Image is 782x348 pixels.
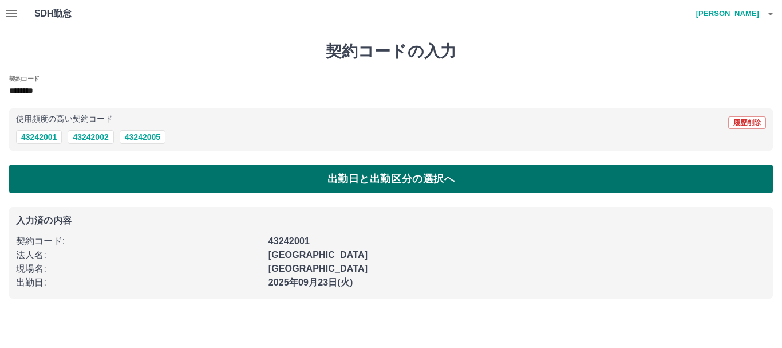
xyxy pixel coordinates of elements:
[9,165,773,193] button: 出勤日と出勤区分の選択へ
[268,264,368,273] b: [GEOGRAPHIC_DATA]
[728,116,766,129] button: 履歴削除
[16,276,262,290] p: 出勤日 :
[268,250,368,260] b: [GEOGRAPHIC_DATA]
[9,74,40,83] h2: 契約コード
[16,216,766,225] p: 入力済の内容
[268,277,353,287] b: 2025年09月23日(火)
[268,236,310,246] b: 43242001
[16,115,113,123] p: 使用頻度の高い契約コード
[16,234,262,248] p: 契約コード :
[120,130,165,144] button: 43242005
[16,262,262,276] p: 現場名 :
[16,248,262,262] p: 法人名 :
[68,130,113,144] button: 43242002
[16,130,62,144] button: 43242001
[9,42,773,61] h1: 契約コードの入力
